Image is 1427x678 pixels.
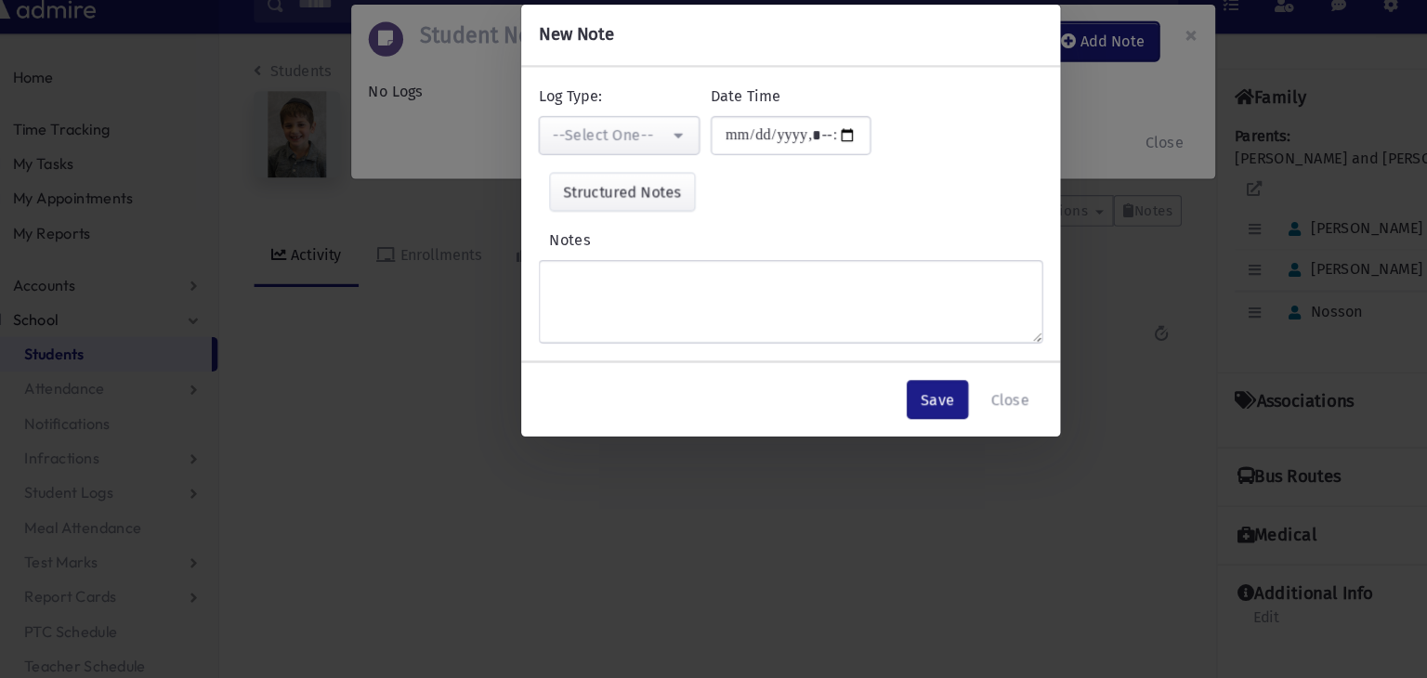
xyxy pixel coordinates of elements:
[509,129,609,149] div: --Select One--
[497,123,635,156] button: --Select One--
[645,96,705,115] label: Date Time
[497,42,562,64] h6: New Note
[497,96,551,115] label: Log Type:
[506,171,632,204] button: Structured Notes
